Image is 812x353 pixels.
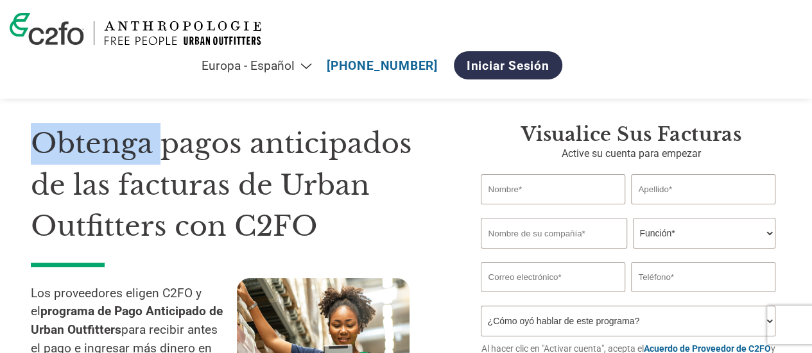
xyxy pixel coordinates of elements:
[10,13,84,45] img: c2fo logo
[631,293,775,300] div: Inavlid Phone Number
[481,262,625,292] input: Invalid Email format
[481,250,775,257] div: Invalid company name or company name is too long
[631,174,775,204] input: Apellido*
[31,304,223,337] strong: programa de Pago Anticipado de Urban Outfitters
[104,21,261,45] img: Urban Outfitters
[481,146,781,161] p: Active su cuenta para empezar
[454,51,562,79] a: Iniciar sesión
[481,174,625,204] input: Nombre*
[631,206,775,213] div: Invalid last name or last name is too long
[481,206,625,213] div: Invalid first name or first name is too long
[631,262,775,292] input: Teléfono*
[481,123,781,146] h3: Visualice sus facturas
[481,218,626,249] input: Nombre de su compañía*
[481,293,625,300] div: Inavlid Email Address
[633,218,775,249] select: Title/Role
[31,123,442,247] h1: Obtenga pagos anticipados de las facturas de Urban Outfitters con C2FO
[327,58,438,73] a: [PHONE_NUMBER]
